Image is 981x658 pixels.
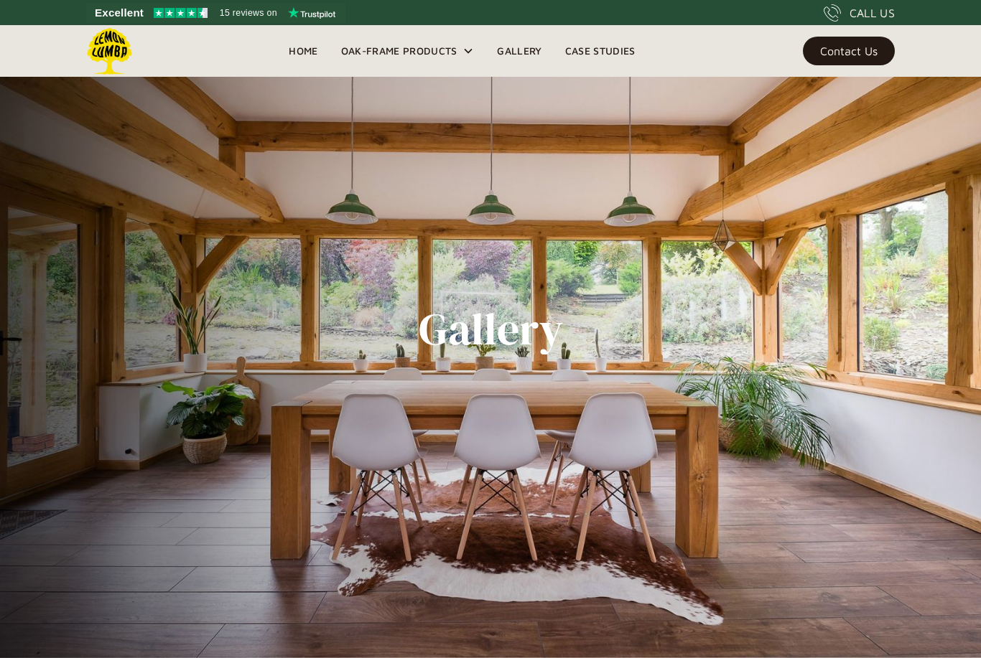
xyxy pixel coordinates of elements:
span: Excellent [95,4,144,22]
h1: Gallery [419,304,563,354]
img: Trustpilot logo [288,7,335,19]
div: CALL US [850,4,895,22]
a: Case Studies [554,40,647,62]
div: Contact Us [820,46,878,56]
a: Home [277,40,329,62]
a: CALL US [824,4,895,22]
a: Gallery [485,40,553,62]
a: Contact Us [803,37,895,65]
a: See Lemon Lumba reviews on Trustpilot [86,3,345,23]
div: Oak-Frame Products [341,42,457,60]
div: Oak-Frame Products [330,25,486,77]
img: Trustpilot 4.5 stars [154,8,208,18]
span: 15 reviews on [220,4,277,22]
